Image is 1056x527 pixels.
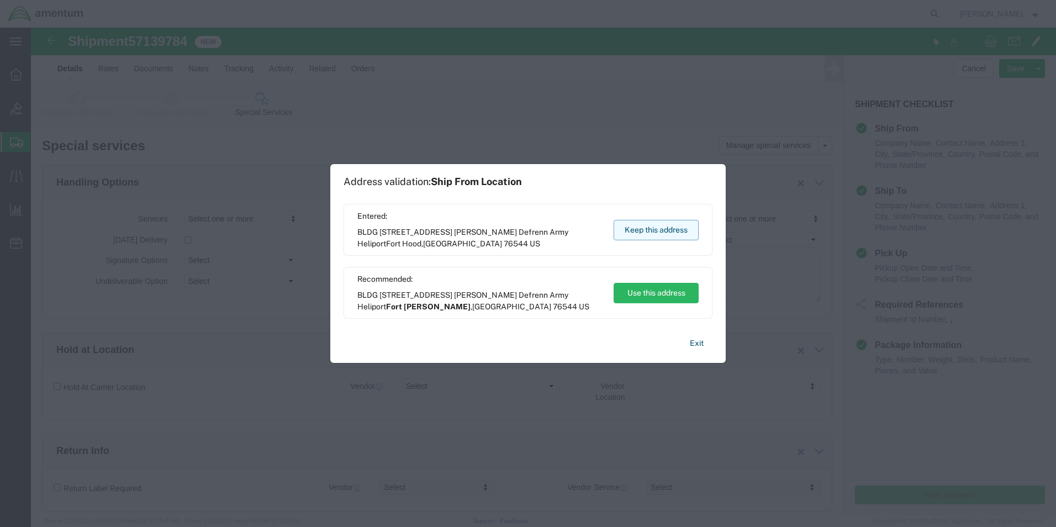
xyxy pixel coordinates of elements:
[614,283,699,303] button: Use this address
[681,334,712,353] button: Exit
[357,226,603,250] span: BLDG [STREET_ADDRESS] [PERSON_NAME] Defrenn Army Heliport ,
[472,302,551,311] span: [GEOGRAPHIC_DATA]
[614,220,699,240] button: Keep this address
[423,239,502,248] span: [GEOGRAPHIC_DATA]
[579,302,589,311] span: US
[386,302,471,311] span: Fort [PERSON_NAME]
[504,239,528,248] span: 76544
[530,239,540,248] span: US
[344,176,522,188] h1: Address validation:
[553,302,577,311] span: 76544
[431,176,522,187] span: Ship From Location
[357,273,603,285] span: Recommended:
[386,239,421,248] span: Fort Hood
[357,289,603,313] span: BLDG [STREET_ADDRESS] [PERSON_NAME] Defrenn Army Heliport ,
[357,210,603,222] span: Entered:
